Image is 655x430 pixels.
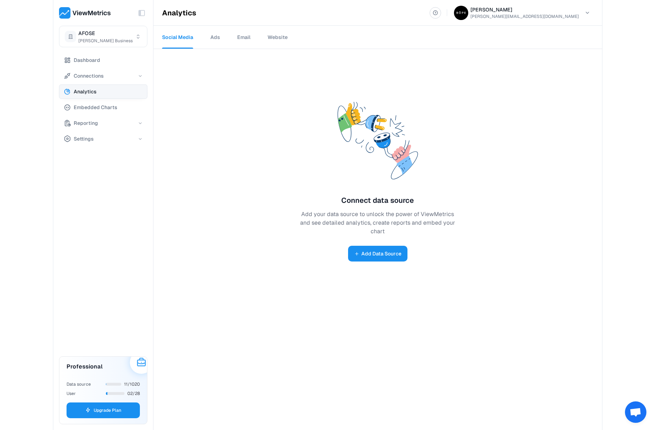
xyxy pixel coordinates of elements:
span: Analytics [74,87,97,96]
a: Ads [210,26,220,49]
a: Website [268,26,288,49]
div: Open chat [625,401,646,423]
span: 02/28 [127,390,140,397]
button: Analytics [59,84,147,99]
span: AFOSE [78,29,95,38]
button: Connections [59,69,147,83]
p: [PERSON_NAME][EMAIL_ADDRESS][DOMAIN_NAME] [470,13,579,20]
img: Connect people illustration [332,95,424,186]
button: Embedded Charts [59,100,147,114]
p: Add your data source to unlock the power of ViewMetrics and see detailed analytics, create report... [298,210,458,236]
span: Settings [74,135,94,143]
span: [PERSON_NAME] Business [78,38,133,44]
h1: Analytics [162,9,196,17]
h3: Professional [67,362,103,371]
img: ViewMetrics's logo with text [59,7,111,19]
h6: [PERSON_NAME] [470,6,579,13]
span: Dashboard [74,56,100,64]
button: Settings [59,132,147,146]
button: Upgrade Plan [67,402,140,418]
span: Reporting [74,119,98,127]
button: Add Data Source [348,246,407,262]
button: Reporting [59,116,147,130]
img: Jeane Bope [454,6,468,20]
span: Data source [67,381,91,387]
span: Embedded Charts [74,103,117,112]
a: Email [237,26,250,49]
h2: Connect data source [298,195,458,206]
span: Connections [74,72,104,80]
span: 11/1020 [124,381,140,387]
span: User [67,391,76,396]
button: Dashboard [59,53,147,67]
a: Social Media [162,26,193,49]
